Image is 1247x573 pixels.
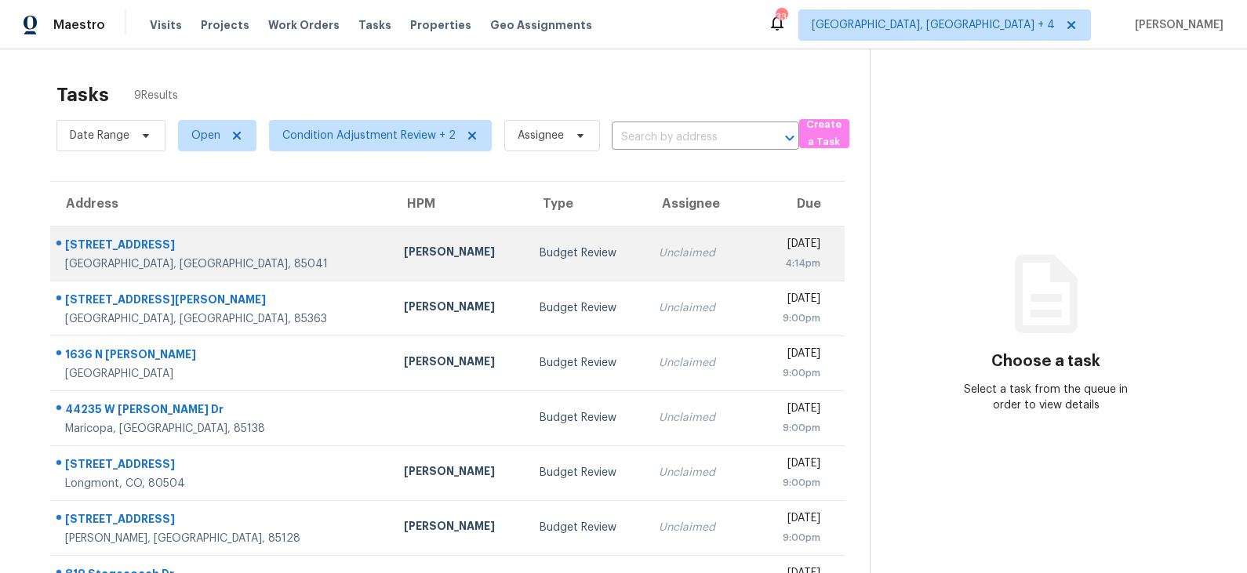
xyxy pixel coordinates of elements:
[201,17,249,33] span: Projects
[659,410,729,426] div: Unclaimed
[754,256,820,271] div: 4:14pm
[779,127,801,149] button: Open
[812,17,1055,33] span: [GEOGRAPHIC_DATA], [GEOGRAPHIC_DATA] + 4
[65,346,379,366] div: 1636 N [PERSON_NAME]
[799,119,849,148] button: Create a Task
[659,355,729,371] div: Unclaimed
[540,410,634,426] div: Budget Review
[490,17,592,33] span: Geo Assignments
[191,128,220,143] span: Open
[70,128,129,143] span: Date Range
[754,510,820,530] div: [DATE]
[134,88,178,103] span: 9 Results
[958,382,1134,413] div: Select a task from the queue in order to view details
[56,87,109,103] h2: Tasks
[410,17,471,33] span: Properties
[540,520,634,535] div: Budget Review
[65,256,379,272] div: [GEOGRAPHIC_DATA], [GEOGRAPHIC_DATA], 85041
[646,182,741,226] th: Assignee
[776,9,787,25] div: 33
[527,182,646,226] th: Type
[358,20,391,31] span: Tasks
[404,518,514,538] div: [PERSON_NAME]
[659,465,729,481] div: Unclaimed
[754,365,820,381] div: 9:00pm
[50,182,391,226] th: Address
[754,310,820,326] div: 9:00pm
[65,401,379,421] div: 44235 W [PERSON_NAME] Dr
[65,421,379,437] div: Maricopa, [GEOGRAPHIC_DATA], 85138
[540,300,634,316] div: Budget Review
[268,17,340,33] span: Work Orders
[659,300,729,316] div: Unclaimed
[65,511,379,531] div: [STREET_ADDRESS]
[65,456,379,476] div: [STREET_ADDRESS]
[518,128,564,143] span: Assignee
[754,530,820,546] div: 9:00pm
[65,366,379,382] div: [GEOGRAPHIC_DATA]
[404,299,514,318] div: [PERSON_NAME]
[754,420,820,436] div: 9:00pm
[754,475,820,491] div: 9:00pm
[991,354,1100,369] h3: Choose a task
[282,128,456,143] span: Condition Adjustment Review + 2
[659,520,729,535] div: Unclaimed
[65,237,379,256] div: [STREET_ADDRESS]
[754,291,820,310] div: [DATE]
[150,17,182,33] span: Visits
[404,244,514,263] div: [PERSON_NAME]
[65,476,379,491] div: Longmont, CO, 80504
[1129,17,1223,33] span: [PERSON_NAME]
[540,465,634,481] div: Budget Review
[741,182,845,226] th: Due
[612,125,755,150] input: Search by address
[754,401,820,420] div: [DATE]
[540,355,634,371] div: Budget Review
[65,311,379,327] div: [GEOGRAPHIC_DATA], [GEOGRAPHIC_DATA], 85363
[807,116,842,152] span: Create a Task
[659,245,729,261] div: Unclaimed
[391,182,527,226] th: HPM
[53,17,105,33] span: Maestro
[404,463,514,483] div: [PERSON_NAME]
[754,346,820,365] div: [DATE]
[540,245,634,261] div: Budget Review
[65,531,379,546] div: [PERSON_NAME], [GEOGRAPHIC_DATA], 85128
[754,236,820,256] div: [DATE]
[404,354,514,373] div: [PERSON_NAME]
[65,292,379,311] div: [STREET_ADDRESS][PERSON_NAME]
[754,455,820,475] div: [DATE]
